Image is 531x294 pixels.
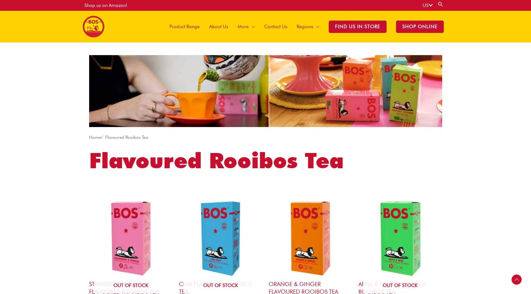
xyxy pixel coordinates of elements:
[238,17,249,36] span: More
[391,11,449,42] a: SHOP ONLINE
[83,16,104,37] img: BOS United States
[396,21,444,33] span: SHOP ONLINE
[269,197,352,280] img: Orange & Ginger Flavoured Rooibos Tea
[89,133,442,142] nav: Breadcrumb
[358,197,442,280] img: Apple & Mint Flavoured Rooibos Tea
[160,11,449,42] nav: Site Navigation
[169,17,200,36] span: Product Range
[89,135,101,140] a: Home
[264,17,287,36] span: Contact Us
[329,21,387,33] span: Find Us in Store
[363,279,437,293] span: Out of stock
[209,17,228,36] span: About Us
[179,197,262,280] img: Chai Flavoured Rooibos Tea
[292,11,324,42] a: Regions
[423,3,433,8] a: US
[94,279,168,293] span: Out of stock
[204,11,233,42] a: About Us
[165,11,204,42] a: Product Range
[297,17,313,36] span: Regions
[89,146,442,176] h1: Flavoured Rooibos Tea
[437,1,444,7] a: Search button
[233,11,259,42] a: More
[89,55,442,127] img: product-category-image_flavoured-tea
[89,197,173,280] img: Strawberry & Vanilla Flavoured Rooibos Tea
[184,279,258,293] span: Out of stock
[324,11,391,42] a: Find Us in Store
[259,11,292,42] a: Contact Us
